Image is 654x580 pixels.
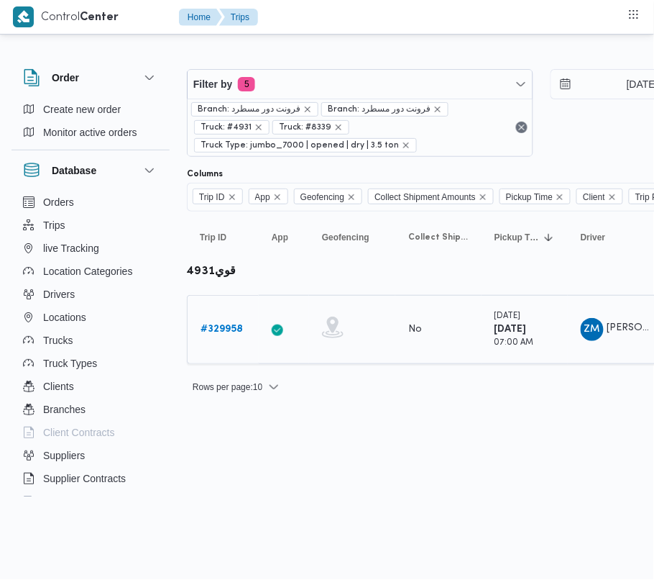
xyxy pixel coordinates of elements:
button: Drivers [17,283,164,306]
button: remove selected entity [254,123,263,132]
span: Devices [43,493,79,510]
button: Remove App from selection in this group [273,193,282,201]
button: Trips [219,9,258,26]
span: Branch: فرونت دور مسطرد [198,103,300,116]
span: App [272,232,288,243]
span: Truck: #8339 [272,120,349,135]
h3: Order [52,69,79,86]
span: Drivers [43,286,75,303]
button: Create new order [17,98,164,121]
button: Order [23,69,158,86]
span: Collect Shipment Amounts [368,189,494,204]
button: Truck Types [17,352,164,375]
button: Suppliers [17,444,164,467]
span: Truck Type: jumbo_7000 | opened | dry | 3.5 ton [201,139,399,152]
span: Truck: #4931 [194,120,270,135]
span: Trucks [43,332,73,349]
button: remove selected entity [303,105,312,114]
div: Zaiad Muhammad Awad Muhammad [581,318,604,341]
button: Devices [17,490,164,513]
a: #329958 [201,321,243,338]
button: Locations [17,306,164,329]
span: live Tracking [43,240,99,257]
button: Remove Geofencing from selection in this group [347,193,356,201]
div: Database [11,191,170,502]
span: App [249,189,288,204]
span: Monitor active orders [43,124,137,141]
img: X8yXhbKr1z7QwAAAABJRU5ErkJggg== [13,6,34,27]
div: Order [11,98,170,150]
h3: Database [52,162,96,179]
span: Collect Shipment Amounts [374,189,476,205]
span: Trip ID [199,189,225,205]
span: Pickup Time [499,189,571,204]
button: Client Contracts [17,421,164,444]
span: Locations [43,309,86,326]
span: Geofencing [322,232,369,243]
span: Trips [43,217,65,234]
button: Filter by5 active filters [188,70,533,99]
button: Orders [17,191,164,214]
span: Pickup Time; Sorted in descending order [494,232,540,243]
button: Rows per page:10 [187,379,285,396]
span: ZM [584,318,600,341]
button: Trip ID [194,226,252,249]
button: Trucks [17,329,164,352]
button: App [266,226,302,249]
span: Truck Type: jumbo_7000 | opened | dry | 3.5 ton [194,138,417,153]
button: remove selected entity [334,123,343,132]
button: live Tracking [17,237,164,260]
button: Location Categories [17,260,164,283]
button: Home [179,9,222,26]
svg: Sorted in descending order [543,232,555,243]
span: Location Categories [43,263,133,280]
button: Database [23,162,158,179]
b: [DATE] [494,325,527,334]
span: Geofencing [300,189,344,205]
b: قوي4931 [187,266,236,277]
span: Rows per page : 10 [193,379,262,396]
button: remove selected entity [402,141,410,150]
label: Columns [187,168,223,180]
span: 5 active filters [238,77,255,91]
span: Client [576,189,623,204]
button: Remove Collect Shipment Amounts from selection in this group [479,193,487,201]
span: Truck: #4931 [201,121,252,134]
span: Branch: فرونت دور مسطرد [191,102,318,117]
span: Trip ID [193,189,243,204]
button: Trips [17,214,164,237]
span: Clients [43,378,74,395]
span: Truck Types [43,355,97,372]
span: Client [583,189,605,205]
button: Remove Pickup Time from selection in this group [556,193,564,201]
button: Clients [17,375,164,398]
span: Suppliers [43,447,85,464]
small: 07:00 AM [494,339,534,347]
span: Driver [581,232,606,243]
span: Pickup Time [506,189,553,205]
span: Trip ID [200,232,226,243]
span: Orders [43,194,74,211]
span: Client Contracts [43,424,115,441]
button: Remove Client from selection in this group [608,193,617,201]
span: Branch: فرونت دور مسطرد [321,102,448,117]
button: Pickup TimeSorted in descending order [489,226,561,249]
button: Remove Trip ID from selection in this group [228,193,236,201]
span: Geofencing [294,189,362,204]
span: Supplier Contracts [43,470,126,487]
span: Filter by [193,76,232,93]
button: Supplier Contracts [17,467,164,490]
span: Branch: فرونت دور مسطرد [328,103,430,116]
span: Branches [43,401,86,418]
button: remove selected entity [433,105,442,114]
span: Collect Shipment Amounts [408,232,469,243]
button: Monitor active orders [17,121,164,144]
span: Truck: #8339 [279,121,331,134]
small: [DATE] [494,312,521,320]
div: No [408,323,422,336]
b: # 329958 [201,325,243,334]
button: Geofencing [316,226,388,249]
button: Branches [17,398,164,421]
button: Remove [513,119,530,136]
span: Create new order [43,101,121,118]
